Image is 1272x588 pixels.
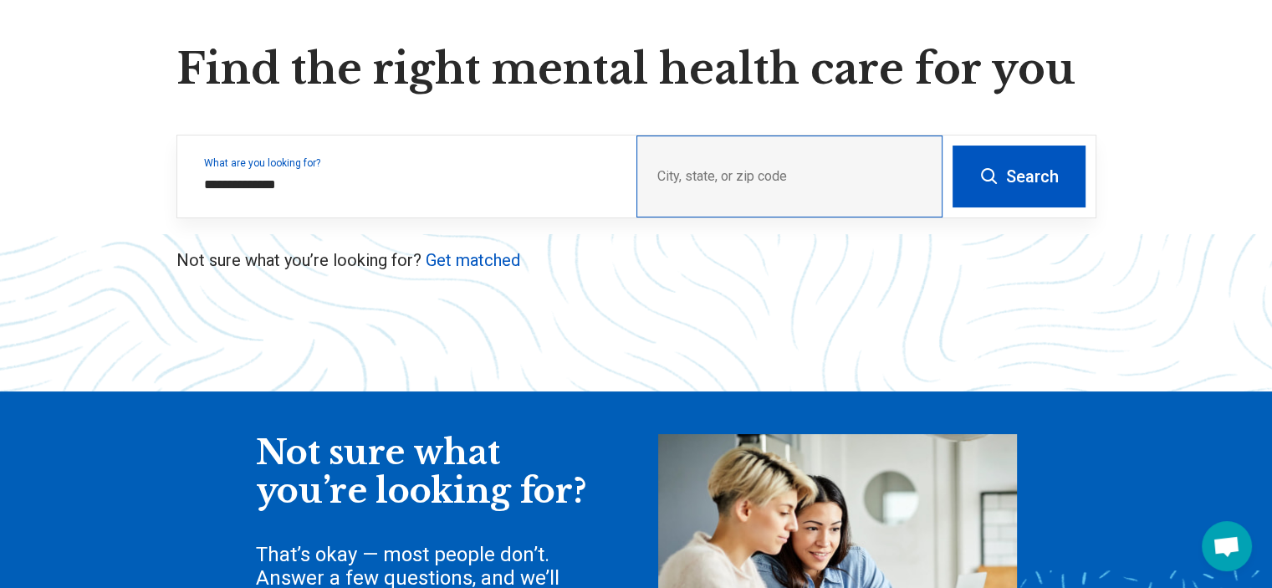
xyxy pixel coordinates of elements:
[426,250,520,270] a: Get matched
[204,158,616,168] label: What are you looking for?
[176,44,1096,95] h1: Find the right mental health care for you
[953,146,1086,207] button: Search
[1202,521,1252,571] div: Open chat
[176,248,1096,272] p: Not sure what you’re looking for?
[256,434,590,510] div: Not sure what you’re looking for?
